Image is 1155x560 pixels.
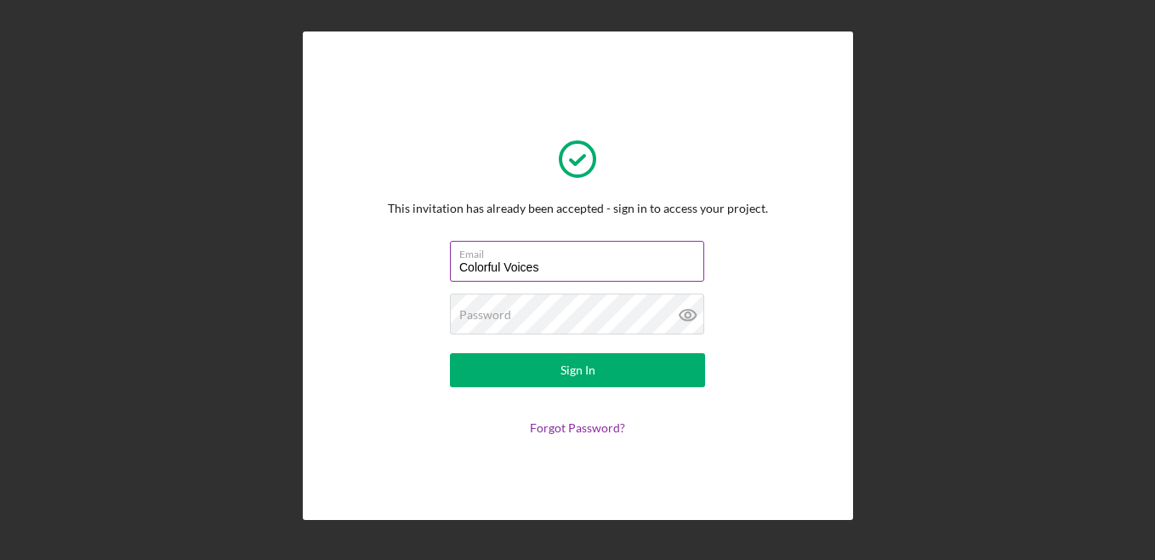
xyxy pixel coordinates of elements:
[459,308,511,322] label: Password
[388,202,768,215] div: This invitation has already been accepted - sign in to access your project.
[450,353,705,387] button: Sign In
[560,353,595,387] div: Sign In
[530,420,625,435] a: Forgot Password?
[459,242,704,260] label: Email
